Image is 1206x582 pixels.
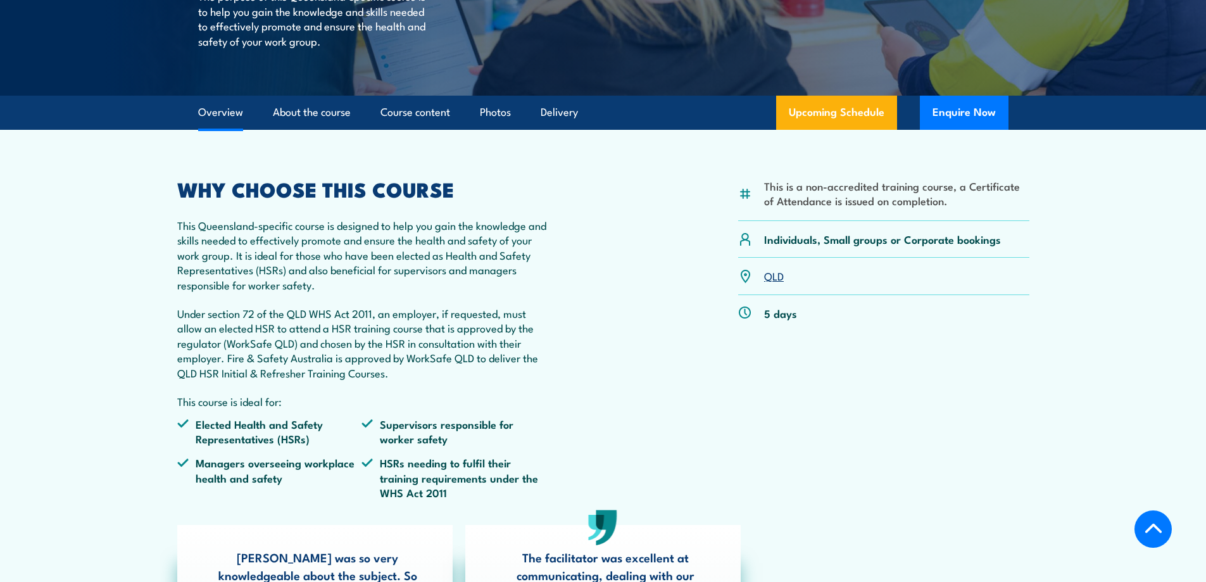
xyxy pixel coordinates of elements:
[177,218,547,292] p: This Queensland-specific course is designed to help you gain the knowledge and skills needed to e...
[776,96,897,130] a: Upcoming Schedule
[480,96,511,129] a: Photos
[177,180,547,198] h2: WHY CHOOSE THIS COURSE
[177,394,547,408] p: This course is ideal for:
[764,306,797,320] p: 5 days
[177,417,362,446] li: Elected Health and Safety Representatives (HSRs)
[198,96,243,129] a: Overview
[920,96,1008,130] button: Enquire Now
[177,455,362,500] li: Managers overseeing workplace health and safety
[177,306,547,380] p: Under section 72 of the QLD WHS Act 2011, an employer, if requested, must allow an elected HSR to...
[541,96,578,129] a: Delivery
[764,179,1029,208] li: This is a non-accredited training course, a Certificate of Attendance is issued on completion.
[361,455,546,500] li: HSRs needing to fulfil their training requirements under the WHS Act 2011
[361,417,546,446] li: Supervisors responsible for worker safety
[764,232,1001,246] p: Individuals, Small groups or Corporate bookings
[273,96,351,129] a: About the course
[764,268,784,283] a: QLD
[380,96,450,129] a: Course content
